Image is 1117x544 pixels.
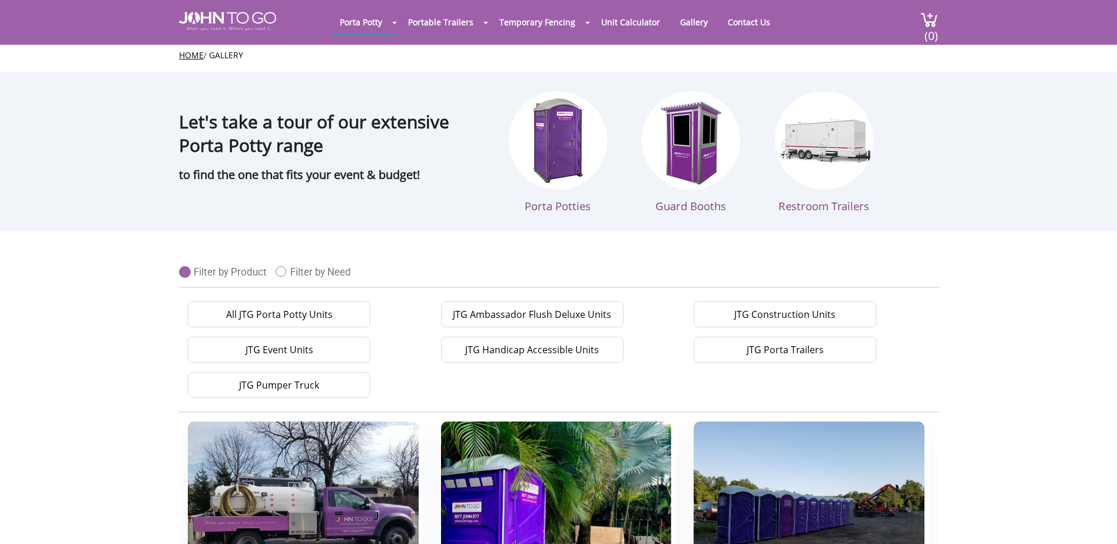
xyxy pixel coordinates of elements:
span: Restroom Trailers [778,198,869,213]
a: Home [179,49,204,61]
a: Filter by Product [179,260,276,278]
a: All JTG Porta Potty Units [188,301,370,327]
a: JTG Construction Units [694,301,876,327]
a: Temporary Fencing [490,11,584,34]
a: Gallery [671,11,717,34]
img: Restroon Trailers [775,91,873,190]
ul: / [179,49,938,61]
img: Guard booths [642,91,740,190]
a: Porta Potty [331,11,391,34]
img: cart a [920,12,938,28]
span: (0) [924,18,938,44]
a: Restroom Trailers [775,91,873,213]
span: Guard Booths [655,198,726,213]
a: Contact Us [719,11,779,34]
a: JTG Handicap Accessible Units [441,337,624,363]
span: Porta Potties [525,198,591,213]
a: JTG Pumper Truck [188,372,370,398]
a: Porta Potties [509,91,607,213]
img: JOHN to go [179,12,276,31]
p: to find the one that fits your event & budget! [179,163,485,187]
img: Porta Potties [509,91,607,190]
a: Guard Booths [642,91,740,213]
h1: Let's take a tour of our extensive Porta Potty range [179,84,485,157]
a: JTG Porta Trailers [694,337,876,363]
a: Gallery [209,49,243,61]
a: Unit Calculator [592,11,669,34]
a: Portable Trailers [399,11,482,34]
a: JTG Ambassador Flush Deluxe Units [441,301,624,327]
a: Filter by Need [276,260,360,278]
a: JTG Event Units [188,337,370,363]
